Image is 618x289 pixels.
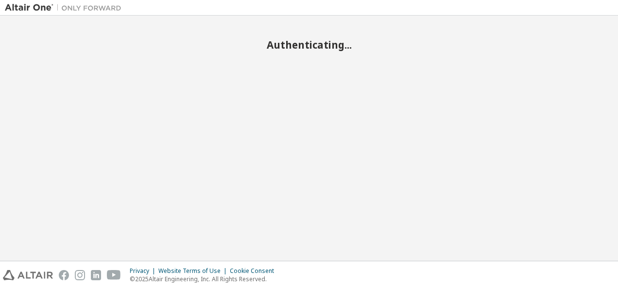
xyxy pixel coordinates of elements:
div: Cookie Consent [230,267,280,275]
div: Privacy [130,267,158,275]
img: youtube.svg [107,270,121,280]
div: Website Terms of Use [158,267,230,275]
img: altair_logo.svg [3,270,53,280]
h2: Authenticating... [5,38,613,51]
p: © 2025 Altair Engineering, Inc. All Rights Reserved. [130,275,280,283]
img: instagram.svg [75,270,85,280]
img: linkedin.svg [91,270,101,280]
img: Altair One [5,3,126,13]
img: facebook.svg [59,270,69,280]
